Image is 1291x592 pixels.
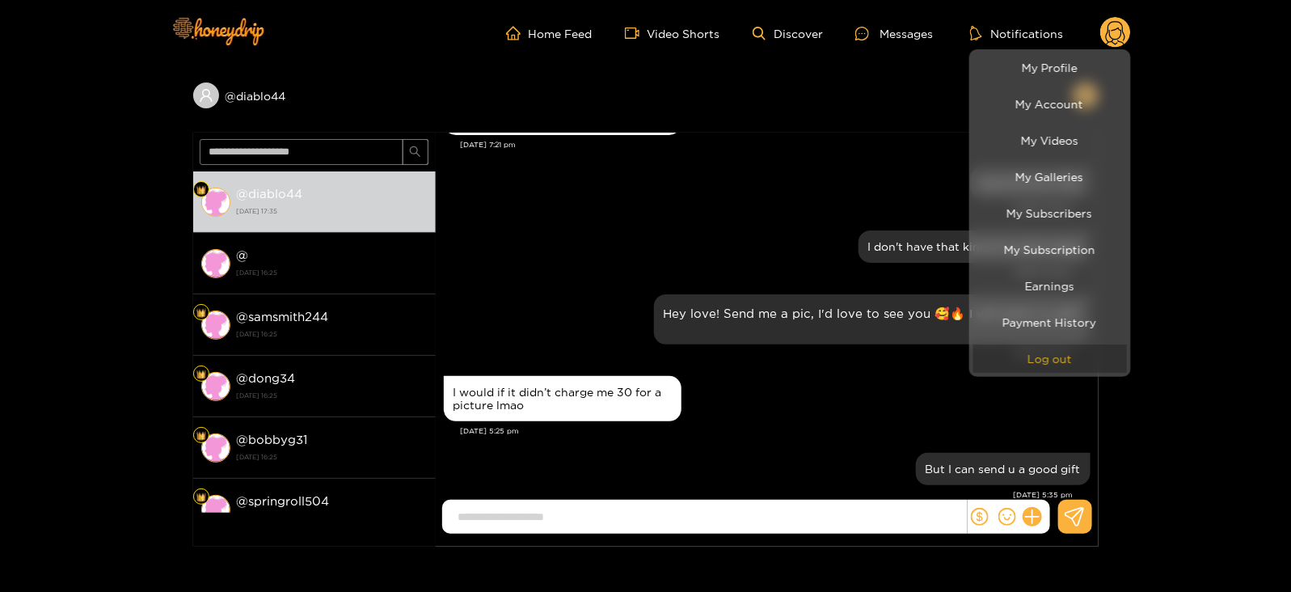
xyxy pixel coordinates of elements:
[973,235,1127,264] a: My Subscription
[973,272,1127,300] a: Earnings
[973,53,1127,82] a: My Profile
[973,90,1127,118] a: My Account
[973,308,1127,336] a: Payment History
[973,163,1127,191] a: My Galleries
[973,199,1127,227] a: My Subscribers
[973,126,1127,154] a: My Videos
[973,345,1127,373] button: Log out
